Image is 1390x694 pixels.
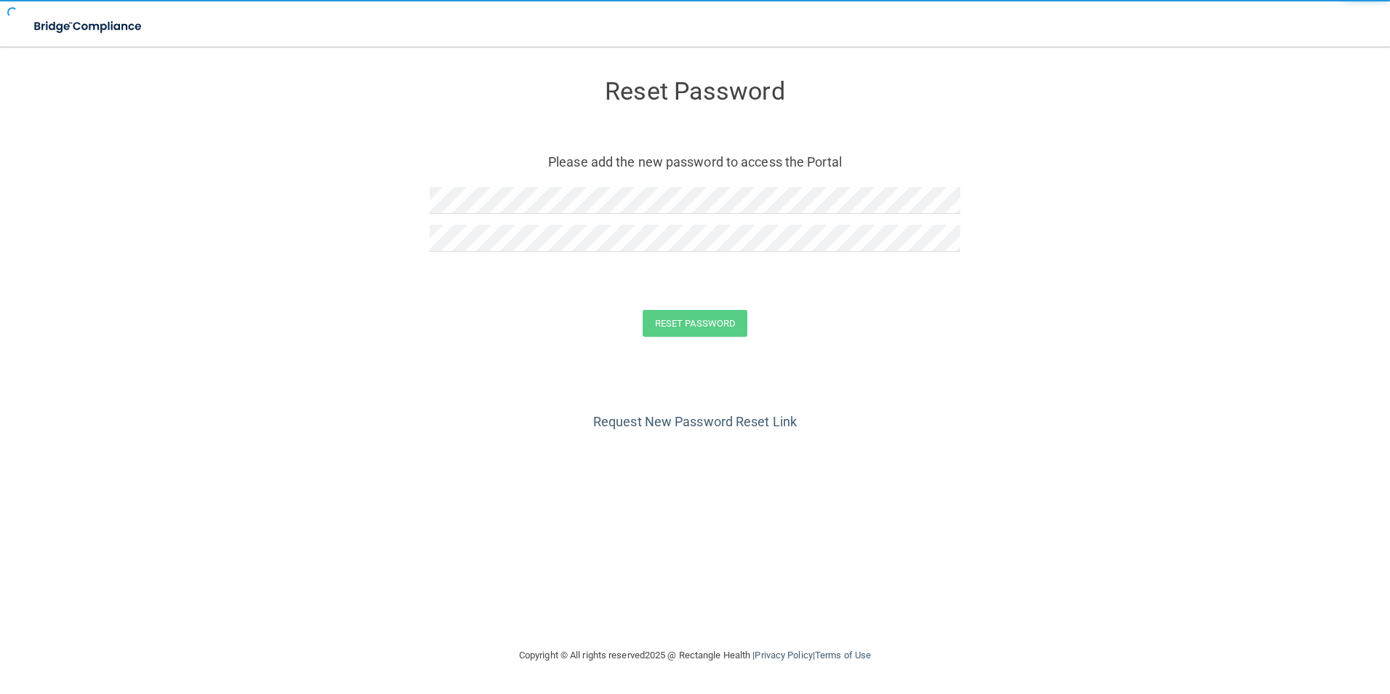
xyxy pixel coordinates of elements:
[441,150,949,174] p: Please add the new password to access the Portal
[815,650,871,661] a: Terms of Use
[430,632,960,679] div: Copyright © All rights reserved 2025 @ Rectangle Health | |
[755,650,812,661] a: Privacy Policy
[593,414,797,429] a: Request New Password Reset Link
[643,310,747,337] button: Reset Password
[430,78,960,105] h3: Reset Password
[22,12,156,41] img: bridge_compliance_login_screen.278c3ca4.svg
